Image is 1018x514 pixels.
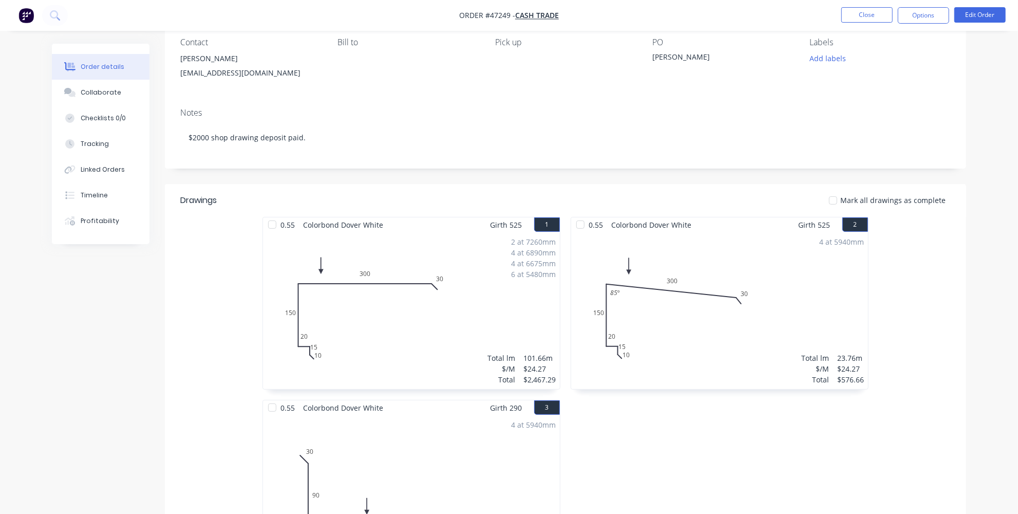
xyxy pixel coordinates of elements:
div: [EMAIL_ADDRESS][DOMAIN_NAME] [180,66,321,80]
a: Cash Trade [515,11,559,21]
div: Linked Orders [81,165,125,174]
div: [PERSON_NAME][EMAIL_ADDRESS][DOMAIN_NAME] [180,51,321,84]
span: Girth 290 [490,400,522,415]
div: 01015201503003085º4 at 5940mmTotal lm$/MTotal23.76m$24.27$576.66 [571,232,868,389]
button: 3 [534,400,560,415]
span: Order #47249 - [459,11,515,21]
div: 4 at 5940mm [819,236,864,247]
div: 101.66m [523,353,556,363]
div: Total [801,374,829,385]
div: [PERSON_NAME] [652,51,781,66]
span: 0.55 [276,217,299,232]
button: Edit Order [954,7,1006,23]
div: $24.27 [523,363,556,374]
div: Labels [810,38,951,47]
div: 4 at 6890mm [511,247,556,258]
div: 4 at 6675mm [511,258,556,269]
span: Girth 525 [798,217,830,232]
div: $2,467.29 [523,374,556,385]
button: Linked Orders [52,157,149,182]
div: $/M [801,363,829,374]
div: Tracking [81,139,109,149]
div: 23.76m [837,353,864,363]
button: Tracking [52,131,149,157]
span: Mark all drawings as complete [840,195,946,206]
div: Collaborate [81,88,121,97]
div: Drawings [180,194,217,207]
button: 2 [842,217,868,232]
div: $24.27 [837,363,864,374]
div: $/M [487,363,515,374]
div: Bill to [337,38,478,47]
div: 2 at 7260mm [511,236,556,247]
button: Add labels [804,51,851,65]
div: Profitability [81,216,119,226]
div: $2000 shop drawing deposit paid. [180,122,951,153]
span: Colorbond Dover White [299,400,387,415]
div: 4 at 5940mm [511,419,556,430]
div: Timeline [81,191,108,200]
button: Order details [52,54,149,80]
button: Profitability [52,208,149,234]
button: 1 [534,217,560,232]
div: Contact [180,38,321,47]
div: 6 at 5480mm [511,269,556,280]
button: Options [898,7,949,24]
div: [PERSON_NAME] [180,51,321,66]
button: Checklists 0/0 [52,105,149,131]
div: PO [652,38,793,47]
div: Pick up [495,38,636,47]
span: Girth 525 [490,217,522,232]
span: Colorbond Dover White [299,217,387,232]
div: Notes [180,108,951,118]
button: Close [841,7,893,23]
span: 0.55 [276,400,299,415]
div: Total [487,374,515,385]
button: Timeline [52,182,149,208]
img: Factory [18,8,34,23]
button: Collaborate [52,80,149,105]
span: 0.55 [585,217,607,232]
div: Total lm [487,353,515,363]
div: $576.66 [837,374,864,385]
div: Order details [81,62,124,71]
span: Colorbond Dover White [607,217,695,232]
div: Total lm [801,353,829,363]
div: Checklists 0/0 [81,114,126,123]
div: 0101520150300302 at 7260mm4 at 6890mm4 at 6675mm6 at 5480mmTotal lm$/MTotal101.66m$24.27$2,467.29 [263,232,560,389]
